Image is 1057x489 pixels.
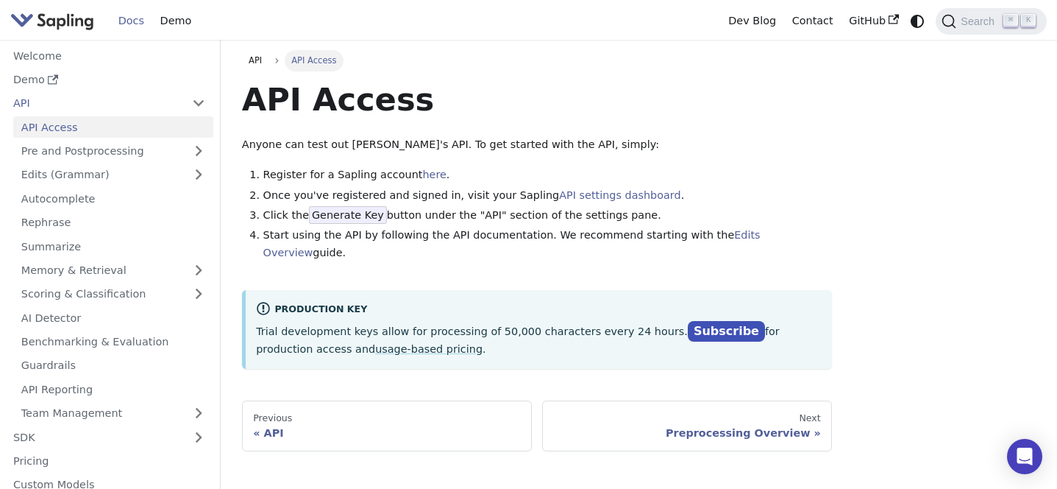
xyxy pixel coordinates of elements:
[253,412,520,424] div: Previous
[688,321,765,342] a: Subscribe
[263,166,833,184] li: Register for a Sapling account .
[13,379,213,400] a: API Reporting
[309,206,387,224] span: Generate Key
[907,10,928,32] button: Switch between dark and light mode (currently system mode)
[253,426,520,440] div: API
[554,426,821,440] div: Preprocessing Overview
[13,331,213,353] a: Benchmarking & Evaluation
[720,10,783,32] a: Dev Blog
[13,284,213,305] a: Scoring & Classification
[5,45,213,66] a: Welcome
[242,80,832,119] h1: API Access
[936,8,1046,35] button: Search (Command+K)
[5,451,213,472] a: Pricing
[1003,14,1018,27] kbd: ⌘
[263,207,833,225] li: Click the button under the "API" section of the settings pane.
[263,227,833,262] li: Start using the API by following the API documentation. We recommend starting with the guide.
[242,401,832,451] nav: Docs pages
[13,355,213,376] a: Guardrails
[559,189,680,201] a: API settings dashboard
[5,93,184,114] a: API
[13,212,213,233] a: Rephrase
[13,236,213,257] a: Summarize
[554,412,821,424] div: Next
[841,10,906,32] a: GitHub
[13,403,213,424] a: Team Management
[242,50,832,71] nav: Breadcrumbs
[784,10,841,32] a: Contact
[13,307,213,328] a: AI Detector
[184,426,213,448] button: Expand sidebar category 'SDK'
[375,343,483,355] a: usage-based pricing
[1007,439,1042,474] div: Open Intercom Messenger
[242,50,269,71] a: API
[13,116,213,138] a: API Access
[256,322,822,359] p: Trial development keys allow for processing of 50,000 characters every 24 hours. for production a...
[10,10,99,32] a: Sapling.ai
[242,136,832,154] p: Anyone can test out [PERSON_NAME]'s API. To get started with the API, simply:
[263,187,833,205] li: Once you've registered and signed in, visit your Sapling .
[110,10,152,32] a: Docs
[285,50,344,71] span: API Access
[956,15,1003,27] span: Search
[152,10,199,32] a: Demo
[1021,14,1036,27] kbd: K
[13,141,213,162] a: Pre and Postprocessing
[184,93,213,114] button: Collapse sidebar category 'API'
[13,260,213,281] a: Memory & Retrieval
[249,55,262,66] span: API
[5,69,213,91] a: Demo
[5,426,184,448] a: SDK
[242,401,532,451] a: PreviousAPI
[256,301,822,319] div: Production Key
[13,164,213,186] a: Edits (Grammar)
[422,169,446,180] a: here
[10,10,94,32] img: Sapling.ai
[13,188,213,209] a: Autocomplete
[542,401,832,451] a: NextPreprocessing Overview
